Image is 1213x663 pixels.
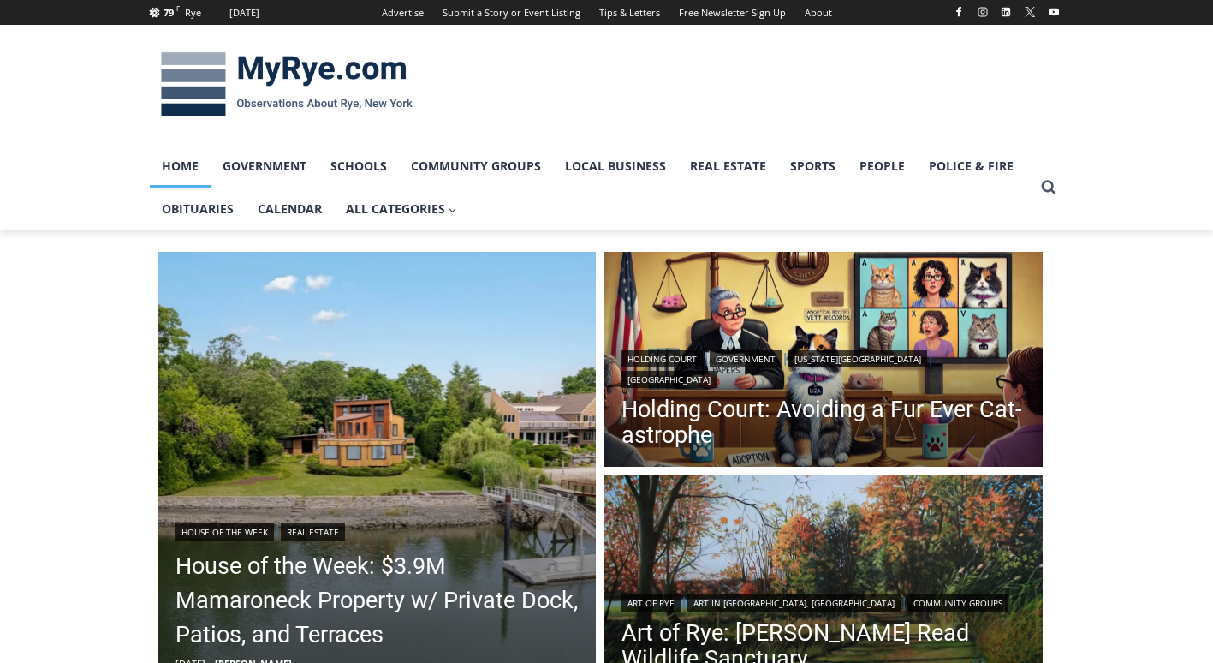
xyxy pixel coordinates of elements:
[907,594,1008,612] a: Community Groups
[211,145,318,188] a: Government
[604,252,1043,471] img: DALLE 2025-08-10 Holding Court - humorous cat custody trial
[1044,2,1064,22] a: YouTube
[553,145,678,188] a: Local Business
[185,5,201,21] div: Rye
[334,188,469,230] a: All Categories
[150,40,424,129] img: MyRye.com
[917,145,1026,188] a: Police & Fire
[621,397,1026,448] a: Holding Court: Avoiding a Fur Ever Cat-astrophe
[621,371,717,388] a: [GEOGRAPHIC_DATA]
[399,145,553,188] a: Community Groups
[281,523,345,541] a: Real Estate
[318,145,399,188] a: Schools
[1033,172,1064,203] button: View Search Form
[678,145,778,188] a: Real Estate
[175,523,274,541] a: House of the Week
[621,347,1026,388] div: | | |
[150,145,1033,231] nav: Primary Navigation
[164,6,174,19] span: 79
[621,594,681,612] a: Art of Rye
[175,520,580,541] div: |
[778,145,847,188] a: Sports
[687,594,901,612] a: Art in [GEOGRAPHIC_DATA], [GEOGRAPHIC_DATA]
[847,145,917,188] a: People
[604,252,1043,471] a: Read More Holding Court: Avoiding a Fur Ever Cat-astrophe
[788,350,927,367] a: [US_STATE][GEOGRAPHIC_DATA]
[176,3,180,13] span: F
[246,188,334,230] a: Calendar
[150,145,211,188] a: Home
[621,591,1026,612] div: | |
[346,200,457,218] span: All Categories
[150,188,246,230] a: Obituaries
[996,2,1016,22] a: Linkedin
[948,2,969,22] a: Facebook
[621,350,703,367] a: Holding Court
[175,549,580,652] a: House of the Week: $3.9M Mamaroneck Property w/ Private Dock, Patios, and Terraces
[229,5,259,21] div: [DATE]
[1020,2,1040,22] a: X
[972,2,993,22] a: Instagram
[710,350,782,367] a: Government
